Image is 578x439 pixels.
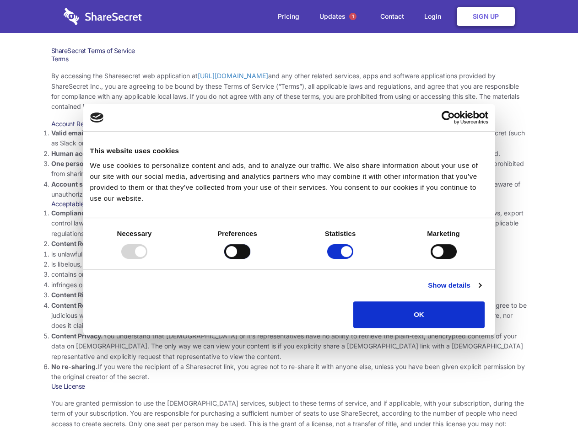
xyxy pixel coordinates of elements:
a: Sign Up [457,7,515,26]
a: Show details [428,280,481,291]
img: logo-wordmark-white-trans-d4663122ce5f474addd5e946df7df03e33cb6a1c49d2221995e7729f52c070b2.svg [64,8,142,25]
li: is unlawful or promotes unlawful activities [51,249,527,259]
li: You are not allowed to share account credentials. Each account is dedicated to the individual who... [51,159,527,179]
span: 1 [349,13,357,20]
strong: Preferences [217,230,257,237]
li: You understand that [DEMOGRAPHIC_DATA] or it’s representatives have no ability to retrieve the pl... [51,331,527,362]
p: By accessing the Sharesecret web application at and any other related services, apps and software... [51,71,527,112]
strong: Content Rights. [51,291,100,299]
a: [URL][DOMAIN_NAME] [198,72,268,80]
strong: Valid email. [51,129,87,137]
button: OK [353,301,485,328]
li: Only human beings may create accounts. “Bot” accounts — those created by software, in an automate... [51,149,527,159]
strong: Marketing [427,230,460,237]
a: Pricing [269,2,308,31]
h3: Account Requirements [51,120,527,128]
div: This website uses cookies [90,145,488,156]
div: We use cookies to personalize content and ads, and to analyze our traffic. We also share informat... [90,160,488,204]
strong: One person per account. [51,160,129,167]
strong: Account security. [51,180,107,188]
strong: Content Privacy. [51,332,103,340]
strong: Human accounts. [51,150,107,157]
h3: Use License [51,382,527,391]
li: If you were the recipient of a Sharesecret link, you agree not to re-share it with anyone else, u... [51,362,527,382]
li: infringes on any proprietary right of any party, including patent, trademark, trade secret, copyr... [51,280,527,290]
li: You agree that you will use Sharesecret only to secure and share content that you have the right ... [51,290,527,300]
strong: No re-sharing. [51,363,98,370]
strong: Necessary [117,230,152,237]
img: logo [90,112,104,123]
li: You agree NOT to use Sharesecret to upload or share content that: [51,239,527,290]
a: Login [415,2,455,31]
li: Your use of the Sharesecret must not violate any applicable laws, including copyright or trademar... [51,208,527,239]
iframe: Drift Widget Chat Controller [532,393,567,428]
strong: Content Restrictions. [51,240,118,247]
li: You are solely responsible for the content you share on Sharesecret, and with the people you shar... [51,300,527,331]
li: You are responsible for your own account security, including the security of your Sharesecret acc... [51,179,527,200]
li: You must provide a valid email address, either directly, or through approved third-party integrat... [51,128,527,149]
li: is libelous, defamatory, or fraudulent [51,259,527,269]
strong: Compliance with local laws and regulations. [51,209,189,217]
h1: ShareSecret Terms of Service [51,47,527,55]
strong: Statistics [325,230,356,237]
li: contains or installs any active malware or exploits, or uses our platform for exploit delivery (s... [51,269,527,279]
a: Contact [371,2,413,31]
p: You are granted permission to use the [DEMOGRAPHIC_DATA] services, subject to these terms of serv... [51,398,527,429]
h3: Terms [51,55,527,63]
h3: Acceptable Use [51,200,527,208]
a: Usercentrics Cookiebot - opens in a new window [408,111,488,124]
strong: Content Responsibility. [51,301,124,309]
